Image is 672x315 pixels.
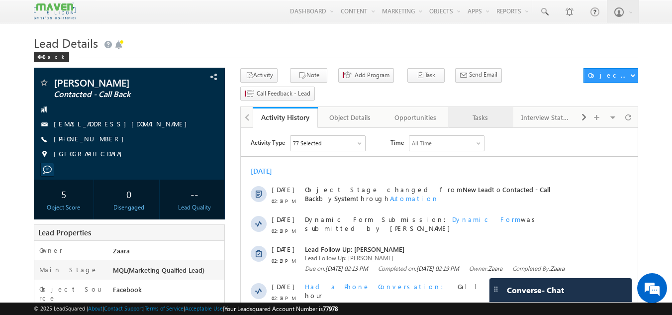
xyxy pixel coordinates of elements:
[31,128,61,137] span: 02:19 PM
[54,149,127,159] span: [GEOGRAPHIC_DATA]
[222,57,251,66] span: New Lead
[228,136,262,145] span: Owner:
[31,69,61,78] span: 02:19 PM
[211,235,280,244] span: Dynamic Form
[513,107,578,128] a: Interview Status
[224,305,338,313] span: Your Leadsquared Account Number is
[171,11,191,20] div: All Time
[167,203,222,212] div: Lead Quality
[64,154,209,163] span: Had a Phone Conversation
[149,66,198,75] span: Automation
[36,185,92,203] div: 5
[323,305,338,313] span: 77978
[39,285,103,303] label: Object Source
[167,185,222,203] div: --
[145,305,184,312] a: Terms of Service
[456,111,504,123] div: Tasks
[247,137,262,144] span: Zaara
[39,246,63,255] label: Owner
[31,192,53,201] span: [DATE]
[31,203,61,212] span: 02:12 PM
[64,192,349,218] span: Welcome to the Executive MTech in VLSI Design - Your Journey Begins Now!
[137,136,218,145] span: Completed on:
[31,57,53,66] span: [DATE]
[64,174,355,183] span: Added by on
[448,107,513,128] a: Tasks
[54,78,172,88] span: [PERSON_NAME]
[31,99,61,107] span: 02:19 PM
[588,71,630,80] div: Object Actions
[94,66,115,75] span: System
[309,137,324,144] span: Zaara
[54,134,129,144] span: [PHONE_NUMBER]
[469,70,497,79] span: Send Email
[64,136,127,145] span: Due on:
[240,87,315,101] button: Call Feedback - Lead
[257,89,310,98] span: Call Feedback - Lead
[34,35,98,51] span: Lead Details
[104,305,143,312] a: Contact Support
[39,265,98,274] label: Main Stage
[318,107,383,128] a: Object Details
[260,112,310,122] div: Activity History
[372,159,382,171] span: +5
[507,286,564,295] span: Converse - Chat
[38,227,91,237] span: Lead Properties
[150,7,163,22] span: Time
[64,57,309,75] span: Object Stage changed from to by through
[111,174,154,182] span: [DATE] 02:19 PM
[407,68,445,83] button: Task
[10,7,44,22] span: Activity Type
[34,52,74,60] a: Back
[34,304,338,314] span: © 2025 LeadSquared | | | | |
[101,185,157,203] div: 0
[455,68,502,83] button: Send Email
[31,247,61,256] span: 02:12 PM
[272,136,324,145] span: Completed By:
[383,107,448,128] a: Opportunities
[90,174,104,182] span: Zaara
[253,107,318,128] a: Activity History
[110,265,225,279] div: MQL(Marketing Quaified Lead)
[64,192,355,226] div: by [PERSON_NAME]<[EMAIL_ADDRESS][DOMAIN_NAME]>.
[54,119,192,128] a: [EMAIL_ADDRESS][DOMAIN_NAME]
[34,2,76,20] img: Custom Logo
[10,39,42,48] div: [DATE]
[113,246,130,255] span: Zaara
[36,203,92,212] div: Object Score
[185,305,223,312] a: Acceptable Use
[64,87,355,105] span: Dynamic Form Submission: was submitted by [PERSON_NAME]
[64,192,251,200] span: Sent email with subject
[240,68,278,83] button: Activity
[52,11,81,20] div: 77 Selected
[34,52,69,62] div: Back
[31,117,53,126] span: [DATE]
[326,111,374,123] div: Object Details
[54,90,172,100] span: Contacted - Call Back
[88,192,136,200] span: Automation
[338,68,394,83] button: Add Program
[50,8,124,23] div: Sales Activity,Program,Email Bounced,Email Link Clicked,Email Marked Spam & 72 more..
[176,137,218,144] span: [DATE] 02:19 PM
[31,235,53,244] span: [DATE]
[290,68,327,83] button: Note
[521,111,570,123] div: Interview Status
[101,203,157,212] div: Disengaged
[64,57,309,75] span: Contacted - Call Back
[64,235,355,253] span: Dynamic Form Submission: was submitted by [PERSON_NAME]
[211,87,280,96] span: Dynamic Form
[64,117,355,126] span: Lead Follow Up: [PERSON_NAME]
[85,137,127,144] span: [DATE] 02:13 PM
[88,305,102,312] a: About
[64,126,355,135] span: Lead Follow Up: [PERSON_NAME]
[391,111,439,123] div: Opportunities
[492,285,500,293] img: carter-drag
[355,71,389,80] span: Add Program
[64,154,339,172] span: Call back after 1 hour
[110,285,225,299] div: Facebook
[31,154,53,163] span: [DATE]
[31,166,61,175] span: 02:19 PM
[583,68,638,83] button: Object Actions
[31,87,53,96] span: [DATE]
